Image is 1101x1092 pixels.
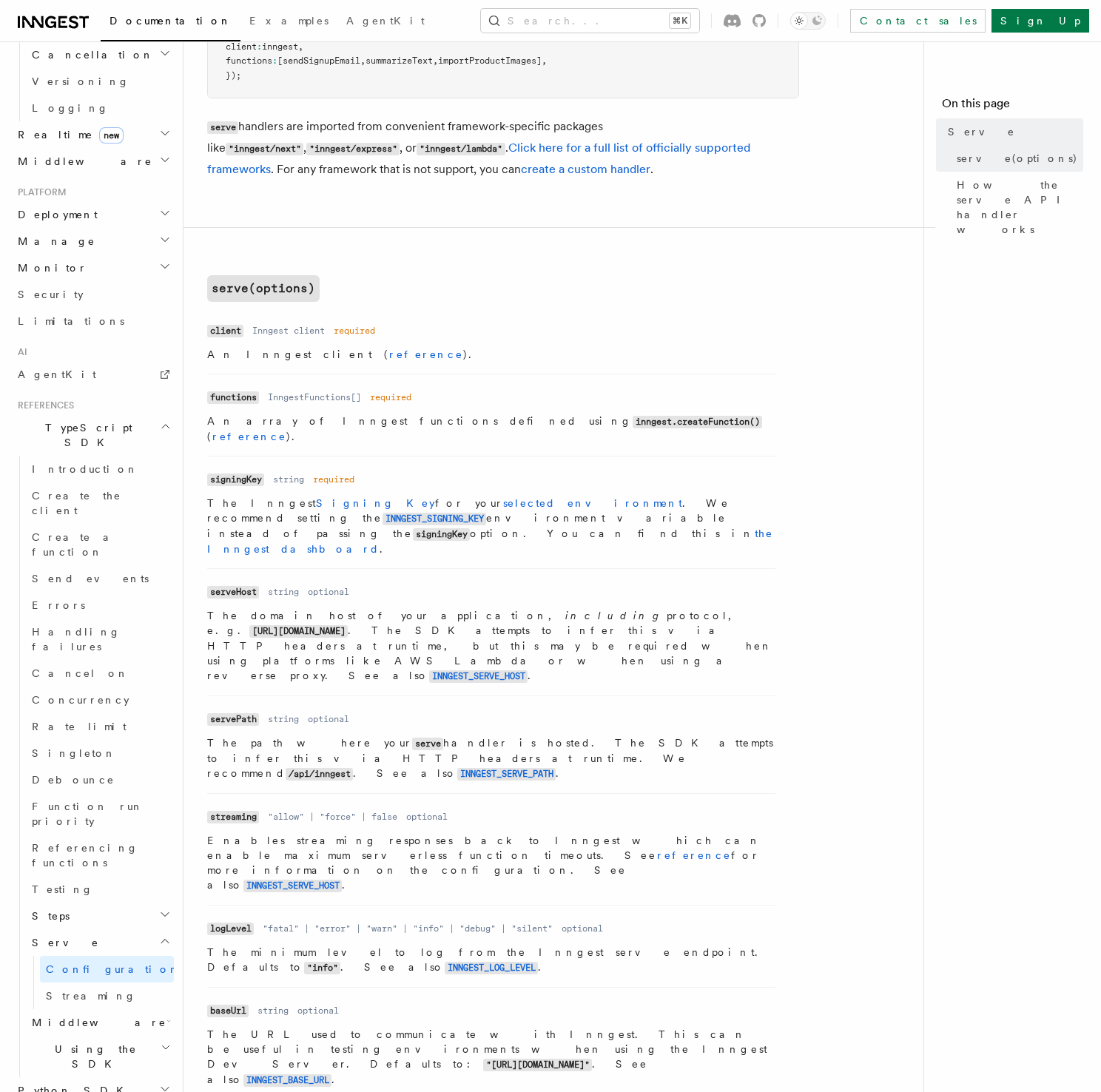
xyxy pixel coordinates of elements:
[240,4,337,40] a: Examples
[207,347,775,362] p: An Inngest client ( ).
[207,275,320,302] a: serve(options)
[850,9,986,33] a: Contact sales
[370,391,411,403] dd: required
[346,15,425,27] span: AgentKit
[32,747,116,759] span: Singleton
[429,670,528,683] code: INNGEST_SERVE_HOST
[207,121,238,134] code: serve
[32,842,138,869] span: Referencing functions
[99,127,124,144] span: new
[503,497,682,509] a: selected environment
[212,431,286,442] a: reference
[948,124,1015,139] span: Serve
[32,599,85,611] span: Errors
[406,811,448,823] dd: optional
[26,1036,174,1077] button: Using the SDK
[565,610,667,621] em: including
[26,929,174,956] button: Serve
[226,55,272,66] span: functions
[12,260,87,275] span: Monitor
[32,75,129,87] span: Versioning
[268,713,299,725] dd: string
[957,151,1078,166] span: serve(options)
[32,694,129,706] span: Concurrency
[337,4,434,40] a: AgentKit
[26,660,174,687] a: Cancel on
[12,127,124,142] span: Realtime
[226,143,303,155] code: "inngest/next"
[12,255,174,281] button: Monitor
[562,923,603,934] dd: optional
[12,201,174,228] button: Deployment
[257,1005,289,1017] dd: string
[366,55,433,66] span: summarizeText
[243,1074,331,1085] a: INNGEST_BASE_URL
[12,234,95,249] span: Manage
[18,368,96,380] span: AgentKit
[26,1015,166,1030] span: Middleware
[26,619,174,660] a: Handling failures
[207,735,775,781] p: The path where your handler is hosted. The SDK attempts to infer this via HTTP headers at runtime...
[445,961,538,973] a: INNGEST_LOG_LEVEL
[298,41,303,52] span: ,
[207,496,775,556] p: The Inngest for your . We recommend setting the environment variable instead of passing the optio...
[26,95,174,121] a: Logging
[12,121,174,148] button: Realtimenew
[26,713,174,740] a: Rate limit
[207,1005,249,1017] code: baseUrl
[26,740,174,766] a: Singleton
[12,456,174,1077] div: TypeScript SDK
[40,956,174,983] a: Configuration
[417,143,505,155] code: "inngest/lambda"
[207,608,775,684] p: The domain host of your application, protocol, e.g. . The SDK attempts to infer this via HTTP hea...
[249,15,329,27] span: Examples
[26,935,99,950] span: Serve
[26,592,174,619] a: Errors
[207,325,243,337] code: client
[263,923,553,934] dd: "fatal" | "error" | "warn" | "info" | "debug" | "silent"
[207,473,264,486] code: signingKey
[207,414,775,444] p: An array of Inngest functions defined using ( ).
[252,325,325,337] dd: Inngest client
[249,625,348,638] code: [URL][DOMAIN_NAME]
[12,420,160,450] span: TypeScript SDK
[26,876,174,903] a: Testing
[46,990,136,1002] span: Streaming
[26,835,174,876] a: Referencing functions
[32,626,121,653] span: Handling failures
[18,289,84,300] span: Security
[389,348,463,360] a: reference
[243,879,342,891] a: INNGEST_SERVE_HOST
[942,118,1083,145] a: Serve
[445,962,538,974] code: INNGEST_LOG_LEVEL
[226,70,241,81] span: });
[32,774,115,786] span: Debounce
[12,361,174,388] a: AgentKit
[657,849,731,861] a: reference
[481,9,699,33] button: Search...⌘K
[26,766,174,793] a: Debounce
[26,903,174,929] button: Steps
[268,586,299,598] dd: string
[243,880,342,892] code: INNGEST_SERVE_HOST
[26,456,174,482] a: Introduction
[18,315,124,327] span: Limitations
[207,586,259,599] code: serveHost
[483,1059,592,1071] code: "[URL][DOMAIN_NAME]"
[286,768,353,781] code: /api/inngest
[12,148,174,175] button: Middleware
[308,713,349,725] dd: optional
[991,9,1089,33] a: Sign Up
[207,1027,775,1088] p: The URL used to communicate with Inngest. This can be useful in testing environments when using t...
[12,414,174,456] button: TypeScript SDK
[12,400,74,411] span: References
[942,95,1083,118] h4: On this page
[26,524,174,565] a: Create a function
[26,956,174,1009] div: Serve
[226,41,257,52] span: client
[304,962,340,974] code: "info"
[207,923,254,935] code: logLevel
[334,325,375,337] dd: required
[26,909,70,923] span: Steps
